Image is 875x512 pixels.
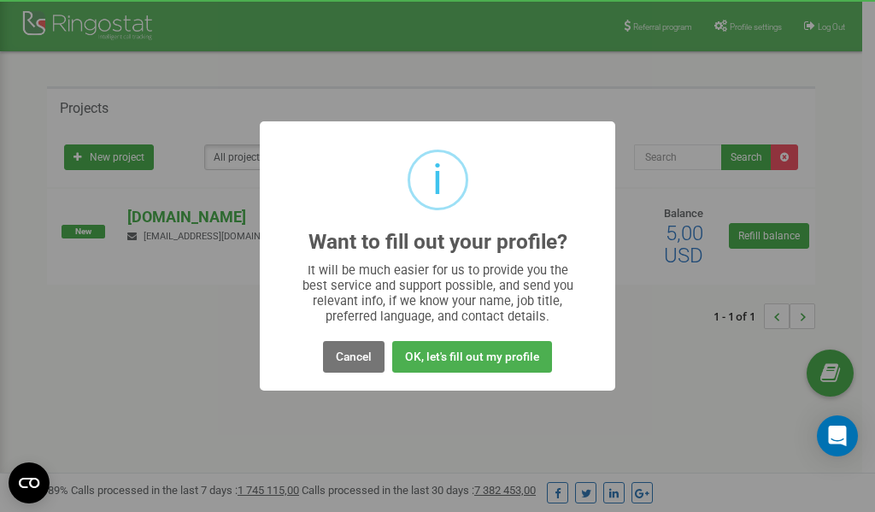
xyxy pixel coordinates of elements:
button: Cancel [323,341,385,373]
h2: Want to fill out your profile? [308,231,567,254]
button: Open CMP widget [9,462,50,503]
div: i [432,152,443,208]
div: It will be much easier for us to provide you the best service and support possible, and send you ... [294,262,582,324]
button: OK, let's fill out my profile [392,341,552,373]
div: Open Intercom Messenger [817,415,858,456]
